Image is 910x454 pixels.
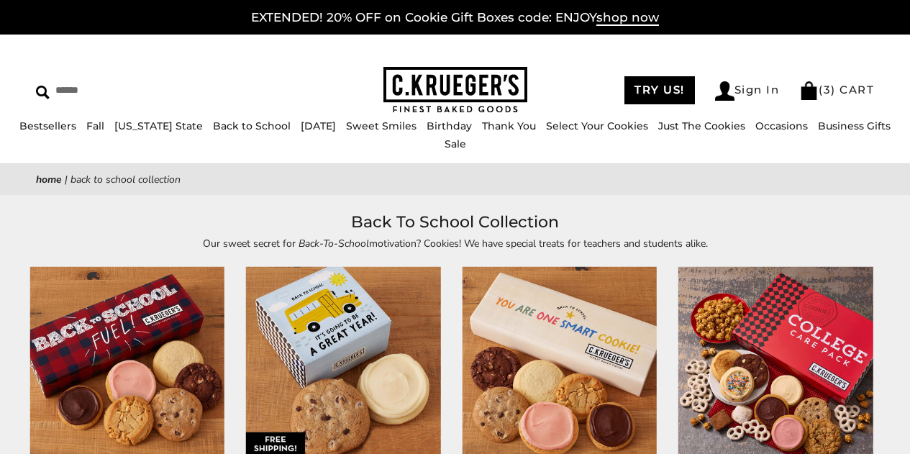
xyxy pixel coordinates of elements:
a: Thank You [482,119,536,132]
a: (3) CART [799,83,874,96]
a: Home [36,173,62,186]
input: Search [36,79,228,101]
a: Business Gifts [818,119,891,132]
span: Back To School Collection [70,173,181,186]
a: TRY US! [624,76,695,104]
a: EXTENDED! 20% OFF on Cookie Gift Boxes code: ENJOYshop now [251,10,659,26]
a: Sign In [715,81,780,101]
a: Sweet Smiles [346,119,417,132]
a: Sale [445,137,466,150]
a: [DATE] [301,119,336,132]
a: Occasions [755,119,808,132]
iframe: Sign Up via Text for Offers [12,399,149,442]
em: Back-To-School [299,237,369,250]
nav: breadcrumbs [36,171,874,188]
img: C.KRUEGER'S [383,67,527,114]
a: Back to School [213,119,291,132]
a: Bestsellers [19,119,76,132]
img: Account [715,81,734,101]
span: shop now [596,10,659,26]
img: Search [36,86,50,99]
img: Bag [799,81,819,100]
span: 3 [824,83,832,96]
span: Our sweet secret for [203,237,299,250]
a: Fall [86,119,104,132]
span: | [65,173,68,186]
a: Select Your Cookies [546,119,648,132]
a: Birthday [427,119,472,132]
span: motivation? Cookies! We have special treats for teachers and students alike. [369,237,708,250]
a: Just The Cookies [658,119,745,132]
h1: Back To School Collection [58,209,852,235]
a: [US_STATE] State [114,119,203,132]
